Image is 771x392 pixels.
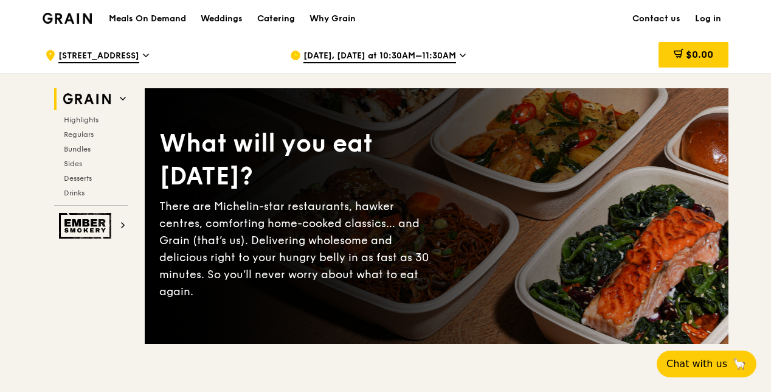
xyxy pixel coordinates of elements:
[201,1,243,37] div: Weddings
[302,1,363,37] a: Why Grain
[58,50,139,63] span: [STREET_ADDRESS]
[309,1,356,37] div: Why Grain
[109,13,186,25] h1: Meals On Demand
[688,1,728,37] a: Log in
[159,198,437,300] div: There are Michelin-star restaurants, hawker centres, comforting home-cooked classics… and Grain (...
[59,213,115,239] img: Ember Smokery web logo
[657,351,756,377] button: Chat with us🦙
[64,116,99,124] span: Highlights
[59,88,115,110] img: Grain web logo
[64,130,94,139] span: Regulars
[64,189,85,197] span: Drinks
[64,145,91,153] span: Bundles
[43,13,92,24] img: Grain
[64,159,82,168] span: Sides
[303,50,456,63] span: [DATE], [DATE] at 10:30AM–11:30AM
[686,49,713,60] span: $0.00
[193,1,250,37] a: Weddings
[250,1,302,37] a: Catering
[732,357,747,371] span: 🦙
[64,174,92,183] span: Desserts
[625,1,688,37] a: Contact us
[666,357,727,371] span: Chat with us
[159,127,437,193] div: What will you eat [DATE]?
[257,1,295,37] div: Catering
